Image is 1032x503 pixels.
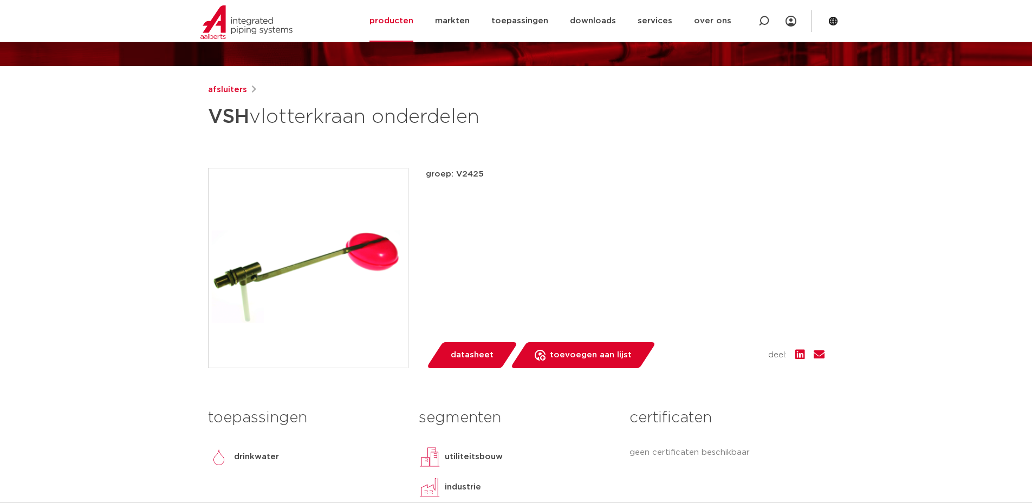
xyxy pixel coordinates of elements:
[208,446,230,468] img: drinkwater
[419,407,613,429] h3: segmenten
[234,450,279,463] p: drinkwater
[445,450,503,463] p: utiliteitsbouw
[768,349,787,362] span: deel:
[209,168,408,368] img: Product Image for VSH vlotterkraan onderdelen
[208,107,249,127] strong: VSH
[629,446,824,459] p: geen certificaten beschikbaar
[426,342,518,368] a: datasheet
[419,446,440,468] img: utiliteitsbouw
[208,83,247,96] a: afsluiters
[786,9,796,33] div: my IPS
[208,407,403,429] h3: toepassingen
[419,476,440,498] img: industrie
[208,101,615,133] h1: vlotterkraan onderdelen
[550,347,632,364] span: toevoegen aan lijst
[426,168,825,181] p: groep: V2425
[451,347,494,364] span: datasheet
[445,481,481,494] p: industrie
[629,407,824,429] h3: certificaten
